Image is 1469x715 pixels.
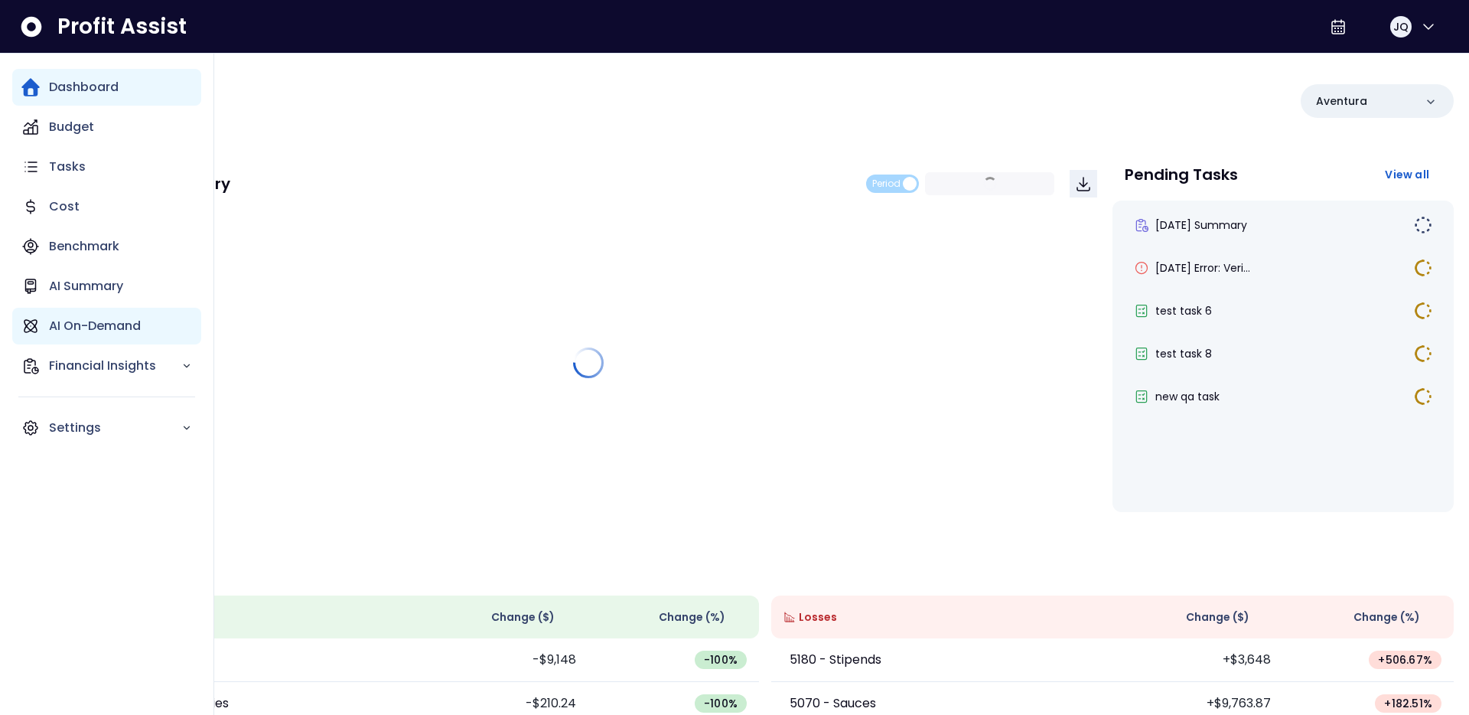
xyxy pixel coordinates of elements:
[1155,217,1247,233] span: [DATE] Summary
[1125,167,1238,182] p: Pending Tasks
[49,158,86,176] p: Tasks
[1414,302,1432,320] img: In Progress
[1155,346,1212,361] span: test task 8
[1393,19,1409,34] span: JQ
[49,419,181,437] p: Settings
[49,198,80,216] p: Cost
[77,562,1454,577] p: Wins & Losses
[491,609,555,625] span: Change ( $ )
[1112,638,1283,682] td: +$3,648
[704,652,738,668] span: -100 %
[49,277,123,295] p: AI Summary
[1414,387,1432,406] img: In Progress
[1373,161,1441,188] button: View all
[49,317,141,335] p: AI On-Demand
[1155,303,1212,318] span: test task 6
[1155,260,1250,276] span: [DATE] Error: Veri...
[1414,216,1432,234] img: Not yet Started
[1384,696,1432,711] span: + 182.51 %
[1353,609,1420,625] span: Change (%)
[790,651,881,669] p: 5180 - Stipends
[1414,259,1432,277] img: In Progress
[790,694,876,713] p: 5070 - Sauces
[659,609,725,625] span: Change (%)
[1316,93,1367,109] p: Aventura
[1070,170,1097,198] button: Download
[49,357,181,375] p: Financial Insights
[799,609,837,625] span: Losses
[1378,652,1432,668] span: + 506.67 %
[1385,167,1429,182] span: View all
[1186,609,1249,625] span: Change ( $ )
[1155,389,1220,404] span: new qa task
[49,118,94,136] p: Budget
[57,13,187,41] span: Profit Assist
[49,78,119,96] p: Dashboard
[704,696,738,711] span: -100 %
[1414,344,1432,363] img: In Progress
[49,237,119,256] p: Benchmark
[418,638,588,682] td: -$9,148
